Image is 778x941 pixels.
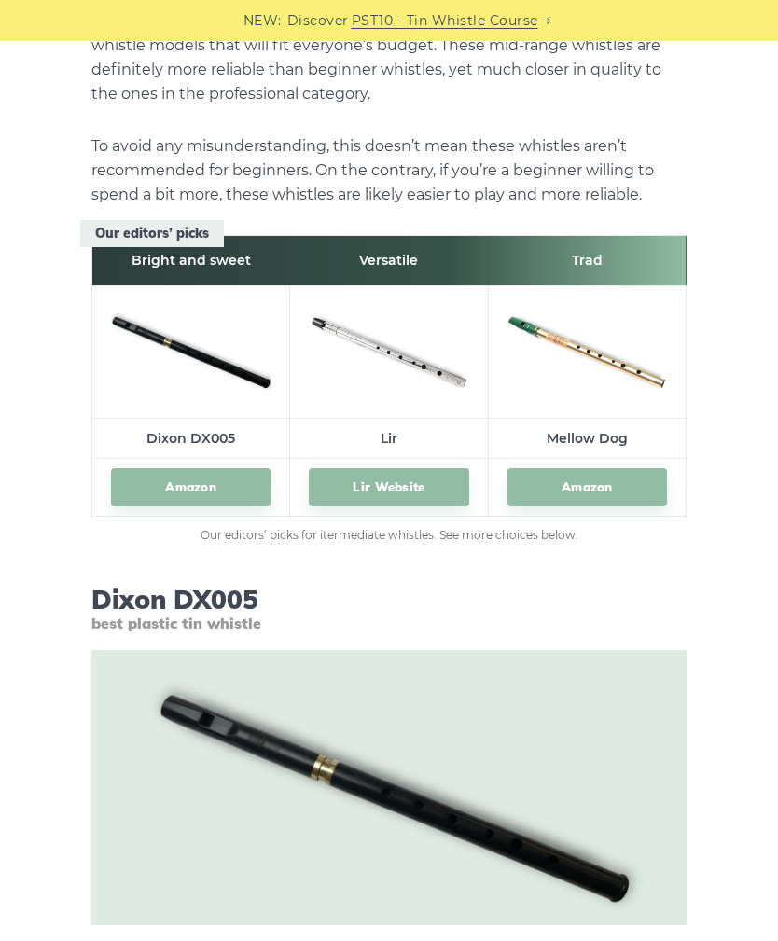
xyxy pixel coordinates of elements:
span: NEW: [243,10,282,32]
th: Trad [488,236,686,286]
span: Our editors’ picks [80,220,224,247]
a: PST10 - Tin Whistle Course [352,10,538,32]
p: To avoid any misunderstanding, this doesn’t mean these whistles aren’t recommended for beginners.... [91,134,687,207]
td: Dixon DX005 [92,418,290,459]
h3: Dixon DX005 [91,584,687,633]
th: Versatile [290,236,488,286]
span: best plastic tin whistle [91,615,687,632]
img: Tony Dixon DX005 Tin Whistle [91,650,687,925]
a: Lir Website [309,468,468,506]
td: Lir [290,418,488,459]
a: Amazon [111,468,271,506]
th: Bright and sweet [92,236,290,286]
a: Amazon [507,468,667,506]
figcaption: Our editors’ picks for itermediate whistles. See more choices below. [91,526,687,545]
span: Discover [287,10,349,32]
img: Lir Tin Whistle Preview [309,296,468,402]
img: Tony Dixon DX005 Tin Whistle Preview [111,296,271,402]
td: Mellow Dog [488,418,686,459]
img: Mellow Dog Tin Whistle Preview [507,296,667,402]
